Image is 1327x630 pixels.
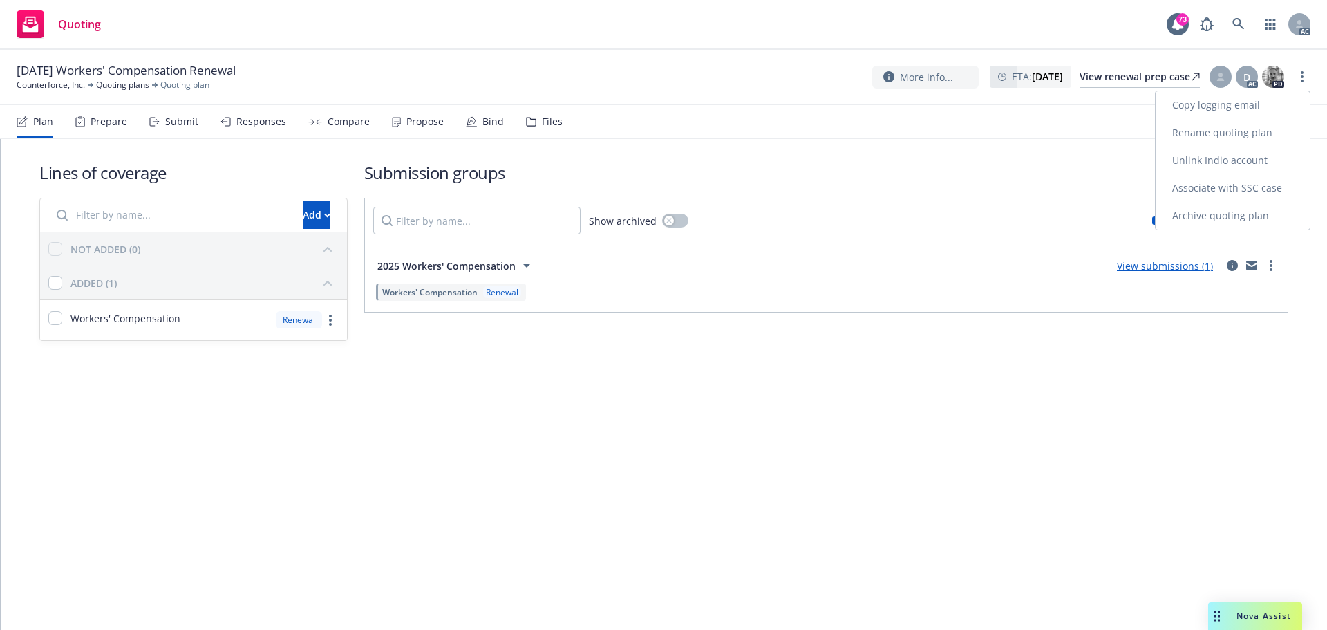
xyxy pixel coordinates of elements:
[1152,214,1215,226] div: Limits added
[373,207,581,234] input: Filter by name...
[1208,602,1302,630] button: Nova Assist
[872,66,979,89] button: More info...
[1156,91,1310,119] a: Copy logging email
[165,116,198,127] div: Submit
[1176,13,1189,26] div: 73
[1117,259,1213,272] a: View submissions (1)
[70,242,140,257] div: NOT ADDED (0)
[1156,119,1310,147] a: Rename quoting plan
[70,276,117,290] div: ADDED (1)
[328,116,370,127] div: Compare
[17,62,236,79] span: [DATE] Workers' Compensation Renewal
[373,252,539,279] button: 2025 Workers' Compensation
[1080,66,1200,87] div: View renewal prep case
[483,286,521,298] div: Renewal
[542,116,563,127] div: Files
[70,311,180,326] span: Workers' Compensation
[70,238,339,260] button: NOT ADDED (0)
[1257,10,1284,38] a: Switch app
[1080,66,1200,88] a: View renewal prep case
[1263,257,1279,274] a: more
[1224,257,1241,274] a: circleInformation
[382,286,478,298] span: Workers' Compensation
[1156,174,1310,202] a: Associate with SSC case
[1225,10,1252,38] a: Search
[39,161,348,184] h1: Lines of coverage
[1294,68,1310,85] a: more
[91,116,127,127] div: Prepare
[70,272,339,294] button: ADDED (1)
[48,201,294,229] input: Filter by name...
[33,116,53,127] div: Plan
[303,201,330,229] button: Add
[364,161,1288,184] h1: Submission groups
[377,259,516,273] span: 2025 Workers' Compensation
[1262,66,1284,88] img: photo
[1243,70,1250,84] span: D
[589,214,657,228] span: Show archived
[303,202,330,228] div: Add
[1156,147,1310,174] a: Unlink Indio account
[17,79,85,91] a: Counterforce, Inc.
[1012,69,1063,84] span: ETA :
[1156,202,1310,230] a: Archive quoting plan
[1208,602,1225,630] div: Drag to move
[58,19,101,30] span: Quoting
[482,116,504,127] div: Bind
[900,70,953,84] span: More info...
[11,5,106,44] a: Quoting
[322,312,339,328] a: more
[160,79,209,91] span: Quoting plan
[1193,10,1221,38] a: Report a Bug
[276,311,322,328] div: Renewal
[406,116,444,127] div: Propose
[1243,257,1260,274] a: mail
[236,116,286,127] div: Responses
[96,79,149,91] a: Quoting plans
[1032,70,1063,83] strong: [DATE]
[1236,610,1291,622] span: Nova Assist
